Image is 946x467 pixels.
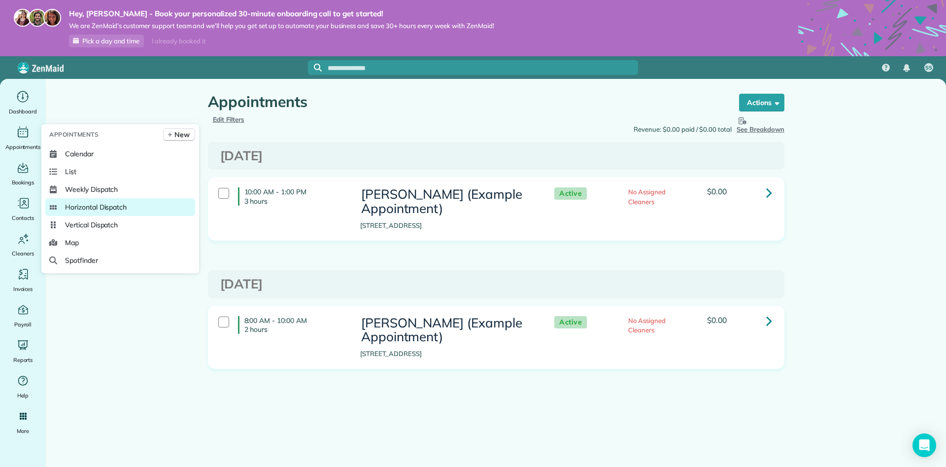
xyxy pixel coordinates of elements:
[146,35,211,47] div: I already booked it
[208,94,720,110] h1: Appointments
[69,22,494,30] span: We are ZenMaid’s customer support team and we’ll help you get set up to automate your business an...
[912,433,936,457] div: Open Intercom Messenger
[17,426,29,436] span: More
[244,197,345,206] p: 3 hours
[628,188,666,206] span: No Assigned Cleaners
[737,115,784,135] button: See Breakdown
[49,130,99,140] span: Appointments
[360,187,535,216] h3: [PERSON_NAME] (Example Appointment)
[220,149,772,163] h3: [DATE]
[4,124,42,152] a: Appointments
[163,128,195,141] a: New
[13,355,33,365] span: Reports
[308,64,322,72] button: Focus search
[17,391,29,400] span: Help
[65,202,127,212] span: Horizontal Dispatch
[13,284,33,294] span: Invoices
[314,64,322,72] svg: Focus search
[45,198,195,216] a: Horizontal Dispatch
[874,56,946,79] nav: Main
[554,316,587,328] span: Active
[174,130,190,140] span: New
[4,195,42,223] a: Contacts
[220,277,772,291] h3: [DATE]
[360,221,535,231] p: [STREET_ADDRESS]
[244,325,345,334] p: 2 hours
[65,255,98,265] span: Spotfinder
[45,163,195,180] a: List
[5,142,41,152] span: Appointments
[925,64,932,72] span: SS
[65,184,118,194] span: Weekly Dispatch
[43,9,61,27] img: michelle-19f622bdf1676172e81f8f8fba1fb50e276960ebfe0243fe18214015130c80e4.jpg
[707,315,727,325] span: $0.00
[12,213,34,223] span: Contacts
[45,251,195,269] a: Spotfinder
[213,115,245,123] a: Edit Filters
[29,9,46,27] img: jorge-587dff0eeaa6aab1f244e6dc62b8924c3b6ad411094392a53c71c6c4a576187d.jpg
[360,316,535,344] h3: [PERSON_NAME] (Example Appointment)
[4,89,42,116] a: Dashboard
[739,94,784,111] button: Actions
[12,178,34,187] span: Bookings
[4,373,42,400] a: Help
[4,266,42,294] a: Invoices
[238,316,345,334] h4: 8:00 AM - 10:00 AM
[634,125,732,135] span: Revenue: $0.00 paid / $0.00 total
[238,187,345,205] h4: 10:00 AM - 1:00 PM
[45,145,195,163] a: Calendar
[14,320,32,329] span: Payroll
[45,216,195,234] a: Vertical Dispatch
[360,349,535,359] p: [STREET_ADDRESS]
[45,180,195,198] a: Weekly Dispatch
[65,149,94,159] span: Calendar
[554,187,587,200] span: Active
[737,115,784,133] span: See Breakdown
[9,107,37,116] span: Dashboard
[14,9,32,27] img: maria-72a9807cf96188c08ef61303f053569d2e2a8a1cde33d635c8a3ac13582a053d.jpg
[69,9,494,19] strong: Hey, [PERSON_NAME] - Book your personalized 30-minute onboarding call to get started!
[4,231,42,258] a: Cleaners
[12,249,34,258] span: Cleaners
[4,302,42,329] a: Payroll
[82,37,139,45] span: Pick a day and time
[628,317,666,334] span: No Assigned Cleaners
[45,234,195,251] a: Map
[65,167,76,177] span: List
[707,186,727,196] span: $0.00
[4,160,42,187] a: Bookings
[65,220,118,230] span: Vertical Dispatch
[4,337,42,365] a: Reports
[65,238,79,248] span: Map
[896,57,917,79] div: Notifications
[69,35,144,47] a: Pick a day and time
